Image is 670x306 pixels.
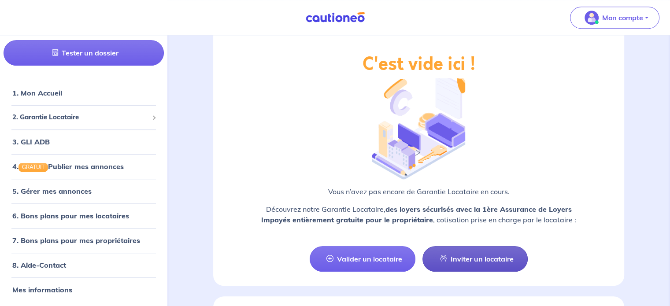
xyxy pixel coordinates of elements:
div: 4.GRATUITPublier mes annonces [4,158,164,175]
a: Inviter un locataire [422,246,528,272]
a: 1. Mon Accueil [12,89,62,98]
div: 5. Gérer mes annonces [4,182,164,200]
h2: C'est vide ici ! [363,54,475,75]
a: 6. Bons plans pour mes locataires [12,211,129,220]
button: illu_account_valid_menu.svgMon compte [570,7,659,29]
a: Tester un dossier [4,41,164,66]
p: Mon compte [602,12,643,23]
div: 7. Bons plans pour mes propriétaires [4,232,164,249]
div: 8. Aide-Contact [4,256,164,274]
img: illu_empty_gl.png [372,71,465,180]
div: 2. Garantie Locataire [4,109,164,126]
div: 6. Bons plans pour mes locataires [4,207,164,225]
p: Vous n’avez pas encore de Garantie Locataire en cours. [234,186,603,197]
a: Mes informations [12,285,72,294]
a: 5. Gérer mes annonces [12,187,92,195]
a: 4.GRATUITPublier mes annonces [12,162,124,171]
strong: des loyers sécurisés avec la 1ère Assurance de Loyers Impayés entièrement gratuite pour le propri... [261,205,572,224]
p: Découvrez notre Garantie Locataire, , cotisation prise en charge par le locataire : [234,204,603,225]
div: Mes informations [4,281,164,299]
img: illu_account_valid_menu.svg [585,11,599,25]
img: Cautioneo [302,12,368,23]
a: 7. Bons plans pour mes propriétaires [12,236,140,245]
div: 3. GLI ADB [4,133,164,151]
a: 8. Aide-Contact [12,261,66,269]
div: 1. Mon Accueil [4,85,164,102]
a: 3. GLI ADB [12,137,50,146]
span: 2. Garantie Locataire [12,113,148,123]
a: Valider un locataire [310,246,415,272]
